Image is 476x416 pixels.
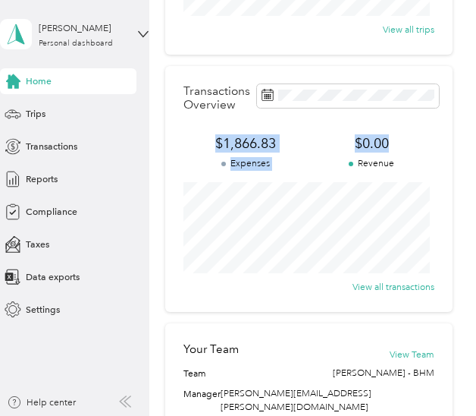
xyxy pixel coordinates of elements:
span: Settings [26,303,60,317]
span: [PERSON_NAME][EMAIL_ADDRESS][PERSON_NAME][DOMAIN_NAME] [221,388,371,413]
span: Data exports [26,270,80,284]
span: Reports [26,172,58,186]
span: [PERSON_NAME] - BHM [333,367,434,380]
p: Expenses [183,157,309,171]
span: Home [26,74,52,88]
span: Taxes [26,238,49,251]
p: Revenue [308,157,434,171]
h2: Your Team [183,342,239,358]
span: Manager [183,387,221,414]
p: Transactions Overview [183,84,250,112]
button: Help center [7,396,76,409]
span: Trips [26,107,45,121]
span: $0.00 [308,134,434,153]
button: View all trips [383,23,434,36]
button: View all transactions [352,280,434,294]
button: View Team [390,348,434,361]
span: Compliance [26,205,77,219]
span: Team [183,367,206,380]
span: Transactions [26,140,77,153]
div: [PERSON_NAME] [39,21,133,35]
iframe: Everlance-gr Chat Button Frame [391,331,476,416]
div: Personal dashboard [39,39,113,48]
span: $1,866.83 [183,134,309,153]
